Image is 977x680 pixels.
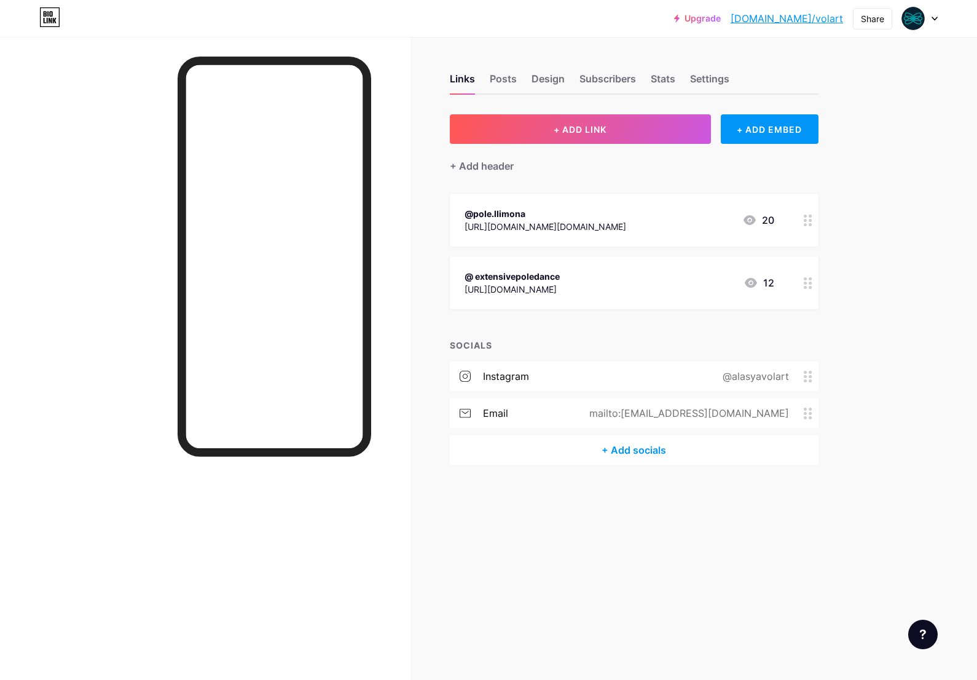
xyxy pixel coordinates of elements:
div: + ADD EMBED [721,114,818,144]
div: [URL][DOMAIN_NAME] [465,283,560,296]
div: Posts [490,71,517,93]
div: mailto:[EMAIL_ADDRESS][DOMAIN_NAME] [570,406,804,421]
div: Subscribers [579,71,636,93]
div: Design [532,71,565,93]
a: Upgrade [674,14,721,23]
div: @pole.llimona [465,207,626,220]
div: Links [450,71,475,93]
div: instagram [483,369,529,384]
div: + Add header [450,159,514,173]
a: [DOMAIN_NAME]/volart [731,11,843,26]
div: SOCIALS [450,339,818,352]
div: @ extensivepoledance [465,270,560,283]
div: + Add socials [450,435,818,465]
div: email [483,406,508,421]
img: volart [901,7,925,30]
div: [URL][DOMAIN_NAME][DOMAIN_NAME] [465,220,626,233]
div: 20 [742,213,774,227]
span: + ADD LINK [554,124,606,135]
div: 12 [744,275,774,290]
div: Settings [690,71,729,93]
div: @alasyavolart [703,369,804,384]
button: + ADD LINK [450,114,711,144]
div: Share [861,12,884,25]
div: Stats [651,71,675,93]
